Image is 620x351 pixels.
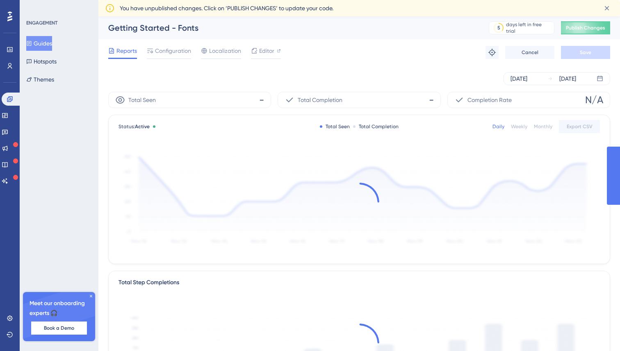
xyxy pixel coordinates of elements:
div: [DATE] [511,74,527,84]
div: Total Step Completions [119,278,179,288]
span: You have unpublished changes. Click on ‘PUBLISH CHANGES’ to update your code. [120,3,333,13]
span: Publish Changes [566,25,605,31]
div: Daily [492,123,504,130]
button: Themes [26,72,54,87]
span: Reports [116,46,137,56]
div: Monthly [534,123,552,130]
div: days left in free trial [506,21,552,34]
span: - [259,93,264,106]
div: Total Completion [353,123,399,130]
button: Export CSV [559,120,600,133]
span: Export CSV [567,123,593,130]
span: - [429,93,434,106]
span: Total Seen [128,95,156,105]
div: Total Seen [320,123,350,130]
iframe: UserGuiding AI Assistant Launcher [586,319,610,343]
button: Save [561,46,610,59]
span: Status: [119,123,150,130]
span: Cancel [522,49,538,56]
div: [DATE] [559,74,576,84]
span: Meet our onboarding experts 🎧 [30,299,89,318]
button: Cancel [505,46,554,59]
div: Weekly [511,123,527,130]
button: Hotspots [26,54,57,69]
button: Guides [26,36,52,51]
span: Book a Demo [44,325,74,331]
button: Book a Demo [31,322,87,335]
span: N/A [585,93,603,106]
span: Completion Rate [467,95,512,105]
span: Save [580,49,591,56]
span: Configuration [155,46,191,56]
span: Editor [259,46,274,56]
div: ENGAGEMENT [26,20,57,26]
div: Getting Started - Fonts [108,22,468,34]
div: 5 [497,25,500,31]
span: Active [135,124,150,129]
span: Total Completion [298,95,342,105]
button: Publish Changes [561,21,610,34]
span: Localization [209,46,241,56]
